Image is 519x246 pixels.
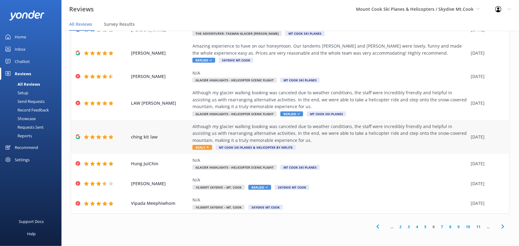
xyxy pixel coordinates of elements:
[280,165,320,170] span: Mt Cook Ski Planes
[4,80,61,88] a: All Reviews
[280,111,303,116] span: Replied
[471,200,502,207] div: [DATE]
[192,157,468,164] div: N/A
[397,224,405,230] a: 2
[216,145,296,150] span: Mt Cook Ski Planes & Helicopter by INFLITE
[4,97,45,106] div: Send Requests
[15,68,31,80] div: Reviews
[4,80,40,88] div: All Reviews
[471,50,502,57] div: [DATE]
[69,21,92,27] span: All Reviews
[192,165,277,170] span: Glacier Highlights - Helicopter Scenic flight
[473,224,484,230] a: 11
[104,21,135,27] span: Survey Results
[192,145,212,150] span: Reply
[4,97,61,106] a: Send Requests
[192,70,468,76] div: N/A
[19,215,44,228] div: Support Docs
[4,106,61,114] a: Record Feedback
[192,78,277,83] span: Glacier Highlights - Helicopter Scenic flight
[4,88,28,97] div: Setup
[471,134,502,140] div: [DATE]
[4,88,61,97] a: Setup
[192,31,282,36] span: The Adventurer: Tasman Glacier [PERSON_NAME]
[248,185,271,190] span: Replied
[4,123,61,131] a: Requests Sent
[484,224,493,230] span: ...
[192,205,245,210] span: 10,000ft Skydive – Mt. Cook
[27,228,36,240] div: Help
[4,123,44,131] div: Requests Sent
[15,55,30,68] div: Chatbot
[192,111,277,116] span: Glacier Highlights - Helicopter Scenic flight
[192,123,468,144] div: Although my glacier walking booking was canceled due to weather conditions, the staff were incred...
[131,50,189,57] span: [PERSON_NAME]
[131,180,189,187] span: [PERSON_NAME]
[15,31,26,43] div: Home
[4,131,32,140] div: Reports
[192,185,245,190] span: 10,000ft Skydive – Mt. Cook
[4,114,36,123] div: Showcase
[471,73,502,80] div: [DATE]
[192,89,468,110] div: Although my glacier walking booking was canceled due to weather conditions, the staff were incred...
[4,131,61,140] a: Reports
[4,106,49,114] div: Record Feedback
[388,224,397,230] span: ...
[131,200,189,207] span: Vipada Meephiwhom
[285,31,325,36] span: Mt Cook Ski Planes
[131,134,189,140] span: ching kit law
[405,224,413,230] a: 3
[455,224,463,230] a: 9
[192,58,215,63] span: Replied
[131,100,189,107] span: LAW [PERSON_NAME]
[9,10,45,21] img: yonder-white-logo.png
[275,185,309,190] span: Skydive Mt Cook
[131,160,189,167] span: Hung JuiChin
[69,4,94,14] h3: Reviews
[438,224,446,230] a: 7
[192,177,468,183] div: N/A
[471,100,502,107] div: [DATE]
[307,111,346,116] span: Mt Cook Ski Planes
[15,43,26,55] div: Inbox
[192,43,468,57] div: Amazing experience to have on our honeymoon. Our tandems [PERSON_NAME] and [PERSON_NAME] were lov...
[422,224,430,230] a: 5
[248,205,283,210] span: Skydive Mt Cook
[219,58,253,63] span: Skydive Mt.Cook
[15,154,30,166] div: Settings
[446,224,455,230] a: 8
[280,78,320,83] span: Mt Cook Ski Planes
[463,224,473,230] a: 10
[4,114,61,123] a: Showcase
[430,224,438,230] a: 6
[15,141,38,154] div: Recommend
[356,6,474,12] span: Mount Cook Ski Planes & Helicopters / Skydive Mt.Cook
[131,73,189,80] span: [PERSON_NAME]
[471,180,502,187] div: [DATE]
[471,160,502,167] div: [DATE]
[192,197,468,203] div: N/A
[413,224,422,230] a: 4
